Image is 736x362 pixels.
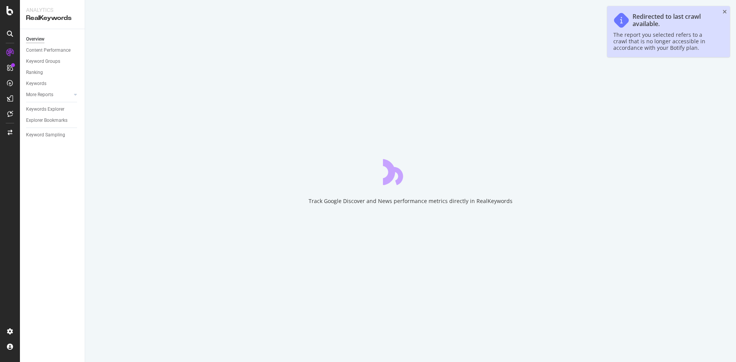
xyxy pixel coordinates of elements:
[632,13,716,28] div: Redirected to last crawl available.
[26,131,79,139] a: Keyword Sampling
[26,57,79,66] a: Keyword Groups
[26,35,79,43] a: Overview
[26,46,71,54] div: Content Performance
[26,69,79,77] a: Ranking
[26,6,79,14] div: Analytics
[383,157,438,185] div: animation
[26,116,67,124] div: Explorer Bookmarks
[723,9,727,15] div: close toast
[26,57,60,66] div: Keyword Groups
[26,80,79,88] a: Keywords
[26,46,79,54] a: Content Performance
[309,197,513,205] div: Track Google Discover and News performance metrics directly in RealKeywords
[26,91,53,99] div: More Reports
[26,80,46,88] div: Keywords
[26,91,72,99] a: More Reports
[26,69,43,77] div: Ranking
[26,131,65,139] div: Keyword Sampling
[26,35,44,43] div: Overview
[26,116,79,124] a: Explorer Bookmarks
[26,14,79,23] div: RealKeywords
[26,105,79,113] a: Keywords Explorer
[26,105,64,113] div: Keywords Explorer
[613,31,716,51] div: The report you selected refers to a crawl that is no longer accessible in accordance with your Bo...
